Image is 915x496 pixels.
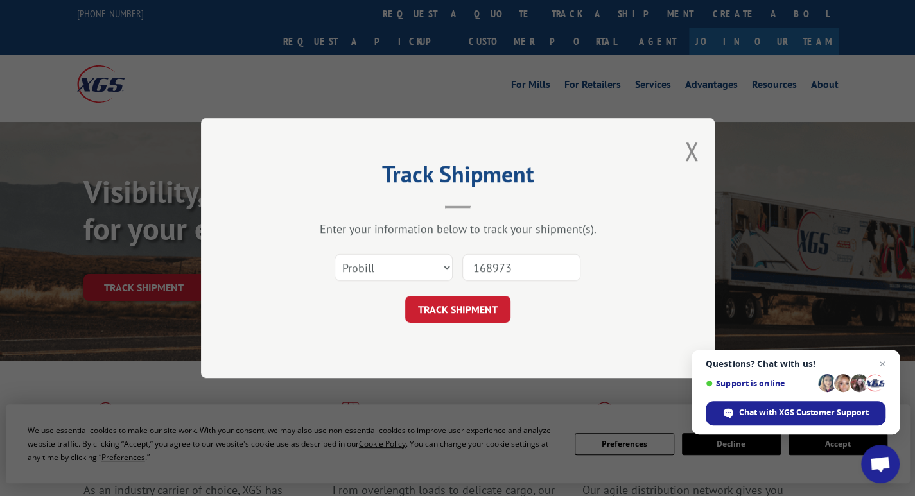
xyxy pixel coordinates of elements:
span: Questions? Chat with us! [706,359,885,369]
h2: Track Shipment [265,165,650,189]
button: Close modal [684,134,699,168]
span: Close chat [875,356,890,372]
div: Open chat [861,445,900,483]
div: Enter your information below to track your shipment(s). [265,221,650,236]
input: Number(s) [462,254,580,281]
div: Chat with XGS Customer Support [706,401,885,425]
span: Chat with XGS Customer Support [739,407,869,418]
button: TRACK SHIPMENT [405,296,510,323]
span: Support is online [706,379,814,388]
